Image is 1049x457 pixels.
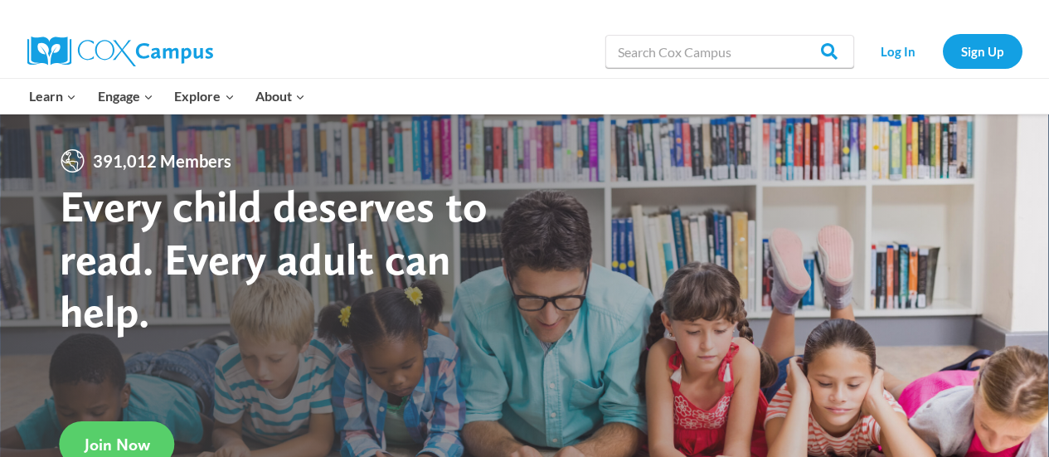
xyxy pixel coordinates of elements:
[27,36,213,66] img: Cox Campus
[98,85,153,107] span: Engage
[862,34,1022,68] nav: Secondary Navigation
[605,35,854,68] input: Search Cox Campus
[19,79,316,114] nav: Primary Navigation
[86,148,238,174] span: 391,012 Members
[85,435,150,455] span: Join Now
[943,34,1022,68] a: Sign Up
[29,85,76,107] span: Learn
[255,85,305,107] span: About
[862,34,935,68] a: Log In
[174,85,234,107] span: Explore
[60,179,488,338] strong: Every child deserves to read. Every adult can help.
